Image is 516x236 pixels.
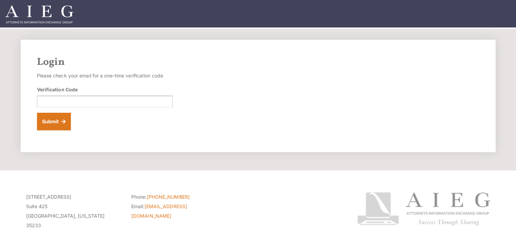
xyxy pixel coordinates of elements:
[147,194,190,200] a: [PHONE_NUMBER]
[131,192,226,202] li: Phone:
[5,5,73,23] img: Attorneys Information Exchange Group
[131,202,226,221] li: Email:
[26,192,121,230] p: [STREET_ADDRESS] Suite 425 [GEOGRAPHIC_DATA], [US_STATE] 35233
[37,86,78,93] label: Verification Code
[131,203,187,219] a: [EMAIL_ADDRESS][DOMAIN_NAME]
[37,113,71,130] button: Submit
[37,71,173,80] p: Please check your email for a one-time verification code
[357,192,490,226] img: Attorneys Information Exchange Group logo
[37,56,479,68] h2: Login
